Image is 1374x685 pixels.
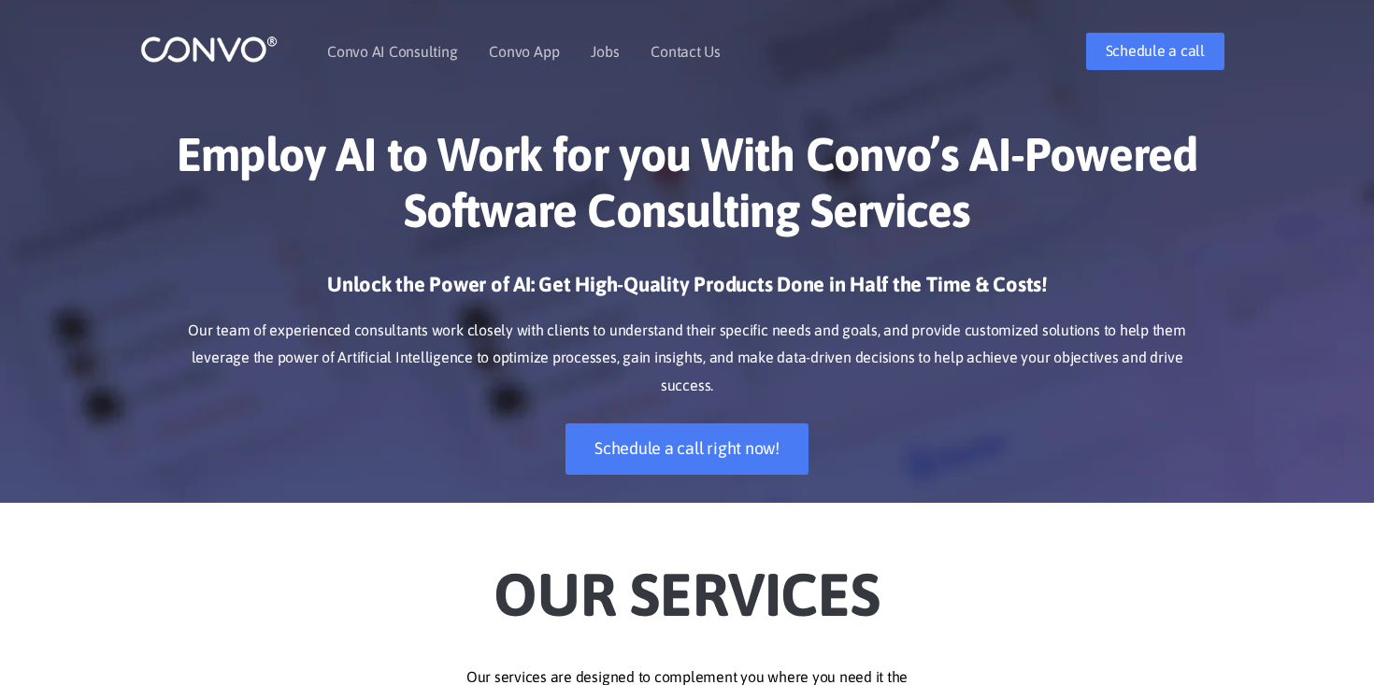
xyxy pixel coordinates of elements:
p: Our team of experienced consultants work closely with clients to understand their specific needs ... [168,317,1206,401]
img: logo_1.png [140,35,278,64]
a: Convo AI Consulting [327,44,457,59]
h2: Our Services [168,531,1206,635]
h3: Unlock the Power of AI: Get High-Quality Products Done in Half the Time & Costs! [168,271,1206,312]
a: Schedule a call right now! [565,423,809,475]
a: Jobs [591,44,619,59]
a: Schedule a call [1086,33,1224,70]
a: Convo App [489,44,559,59]
a: Contact Us [651,44,721,59]
h1: Employ AI to Work for you With Convo’s AI-Powered Software Consulting Services [168,126,1206,252]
